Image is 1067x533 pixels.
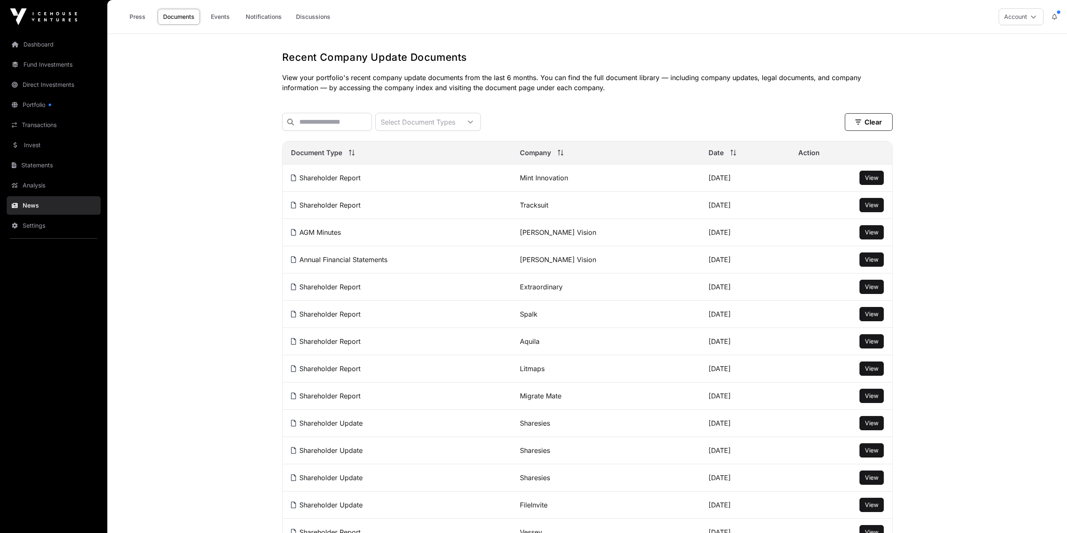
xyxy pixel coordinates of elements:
[7,136,101,154] a: Invest
[865,283,878,291] a: View
[376,113,460,130] div: Select Document Types
[845,113,893,131] button: Clear
[291,446,363,455] a: Shareholder Update
[865,474,878,481] span: View
[520,446,550,455] a: Sharesies
[520,255,596,264] a: [PERSON_NAME] Vision
[865,392,878,399] span: View
[520,174,568,182] a: Mint Innovation
[520,501,548,509] a: FileInvite
[291,201,361,209] a: Shareholder Report
[859,361,884,376] button: View
[240,9,287,25] a: Notifications
[700,410,790,437] td: [DATE]
[520,392,561,400] a: Migrate Mate
[520,310,537,318] a: Spalk
[798,148,820,158] span: Action
[7,216,101,235] a: Settings
[859,416,884,430] button: View
[865,174,878,182] a: View
[291,501,363,509] a: Shareholder Update
[520,201,548,209] a: Tracksuit
[859,471,884,485] button: View
[520,337,540,346] a: Aquila
[520,473,550,482] a: Sharesies
[520,283,563,291] a: Extraordinary
[865,201,878,209] a: View
[1025,493,1067,533] iframe: Chat Widget
[865,229,878,236] span: View
[700,273,790,301] td: [DATE]
[291,255,387,264] a: Annual Financial Statements
[700,246,790,273] td: [DATE]
[865,364,878,373] a: View
[700,328,790,355] td: [DATE]
[282,73,893,93] p: View your portfolio's recent company update documents from the last 6 months. You can find the fu...
[291,364,361,373] a: Shareholder Report
[7,75,101,94] a: Direct Investments
[865,310,878,318] a: View
[865,392,878,400] a: View
[10,8,77,25] img: Icehouse Ventures Logo
[865,255,878,264] a: View
[158,9,200,25] a: Documents
[291,283,361,291] a: Shareholder Report
[700,464,790,491] td: [DATE]
[859,389,884,403] button: View
[700,355,790,382] td: [DATE]
[121,9,154,25] a: Press
[859,498,884,512] button: View
[865,501,878,509] a: View
[865,201,878,208] span: View
[291,228,341,237] a: AGM Minutes
[859,334,884,348] button: View
[700,164,790,192] td: [DATE]
[700,192,790,219] td: [DATE]
[7,35,101,54] a: Dashboard
[7,55,101,74] a: Fund Investments
[859,225,884,239] button: View
[291,337,361,346] a: Shareholder Report
[7,116,101,134] a: Transactions
[859,280,884,294] button: View
[865,419,878,427] a: View
[859,443,884,458] button: View
[282,51,893,64] h1: Recent Company Update Documents
[865,256,878,263] span: View
[865,338,878,345] span: View
[700,491,790,519] td: [DATE]
[865,174,878,181] span: View
[859,198,884,212] button: View
[291,9,336,25] a: Discussions
[7,156,101,174] a: Statements
[291,148,342,158] span: Document Type
[203,9,237,25] a: Events
[7,176,101,195] a: Analysis
[700,382,790,410] td: [DATE]
[999,8,1044,25] button: Account
[520,148,551,158] span: Company
[700,219,790,246] td: [DATE]
[291,392,361,400] a: Shareholder Report
[859,252,884,267] button: View
[291,473,363,482] a: Shareholder Update
[709,148,724,158] span: Date
[700,301,790,328] td: [DATE]
[520,228,596,237] a: [PERSON_NAME] Vision
[865,337,878,346] a: View
[865,447,878,454] span: View
[520,419,550,427] a: Sharesies
[865,501,878,508] span: View
[859,171,884,185] button: View
[865,228,878,237] a: View
[7,96,101,114] a: Portfolio
[865,446,878,455] a: View
[865,283,878,290] span: View
[291,174,361,182] a: Shareholder Report
[291,310,361,318] a: Shareholder Report
[520,364,545,373] a: Litmaps
[859,307,884,321] button: View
